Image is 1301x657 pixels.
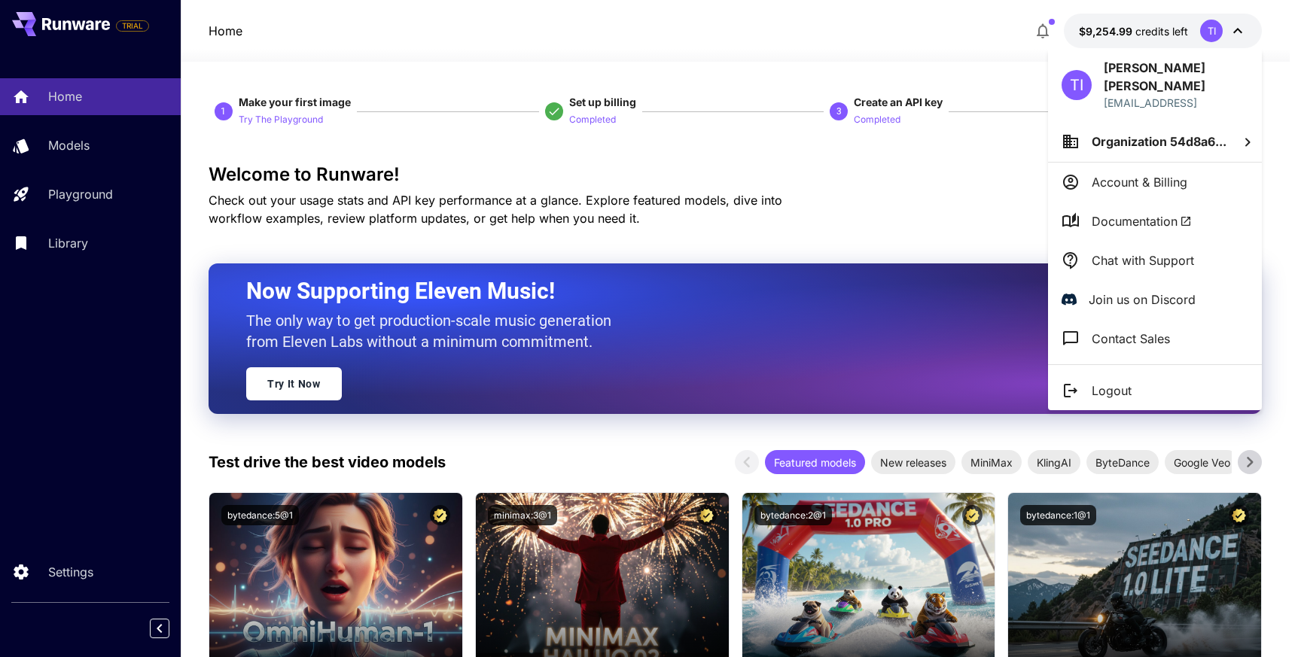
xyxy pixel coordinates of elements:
p: [EMAIL_ADDRESS] [1104,95,1248,111]
span: Documentation [1092,212,1192,230]
button: Organization 54d8a6... [1048,121,1262,162]
div: TI [1062,70,1092,100]
p: Chat with Support [1092,251,1194,269]
p: Join us on Discord [1089,290,1196,309]
p: Account & Billing [1092,173,1187,191]
p: Contact Sales [1092,330,1170,348]
div: tudor.iordache@runware.ai [1104,95,1248,111]
p: Logout [1092,382,1132,400]
span: Organization 54d8a6... [1092,134,1226,149]
p: [PERSON_NAME] [PERSON_NAME] [1104,59,1248,95]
